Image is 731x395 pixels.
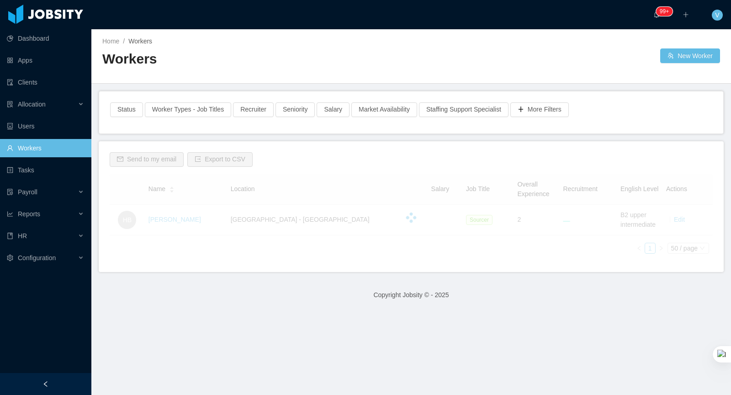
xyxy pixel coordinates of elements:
[653,11,660,18] i: icon: bell
[275,102,315,117] button: Seniority
[7,233,13,239] i: icon: book
[123,37,125,45] span: /
[510,102,569,117] button: icon: plusMore Filters
[91,279,731,311] footer: Copyright Jobsity © - 2025
[7,139,84,157] a: icon: userWorkers
[7,29,84,48] a: icon: pie-chartDashboard
[18,232,27,240] span: HR
[7,101,13,107] i: icon: solution
[351,102,417,117] button: Market Availability
[128,37,152,45] span: Workers
[7,51,84,69] a: icon: appstoreApps
[7,161,84,179] a: icon: profileTasks
[18,210,40,218] span: Reports
[656,7,673,16] sup: 903
[7,189,13,195] i: icon: file-protect
[7,73,84,91] a: icon: auditClients
[145,102,231,117] button: Worker Types - Job Titles
[18,254,56,262] span: Configuration
[102,50,411,69] h2: Workers
[233,102,274,117] button: Recruiter
[18,101,46,108] span: Allocation
[102,37,119,45] a: Home
[7,255,13,261] i: icon: setting
[7,211,13,217] i: icon: line-chart
[317,102,350,117] button: Salary
[18,188,37,196] span: Payroll
[110,102,143,117] button: Status
[660,48,720,63] button: icon: usergroup-addNew Worker
[715,10,719,21] span: V
[7,117,84,135] a: icon: robotUsers
[683,11,689,18] i: icon: plus
[419,102,509,117] button: Staffing Support Specialist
